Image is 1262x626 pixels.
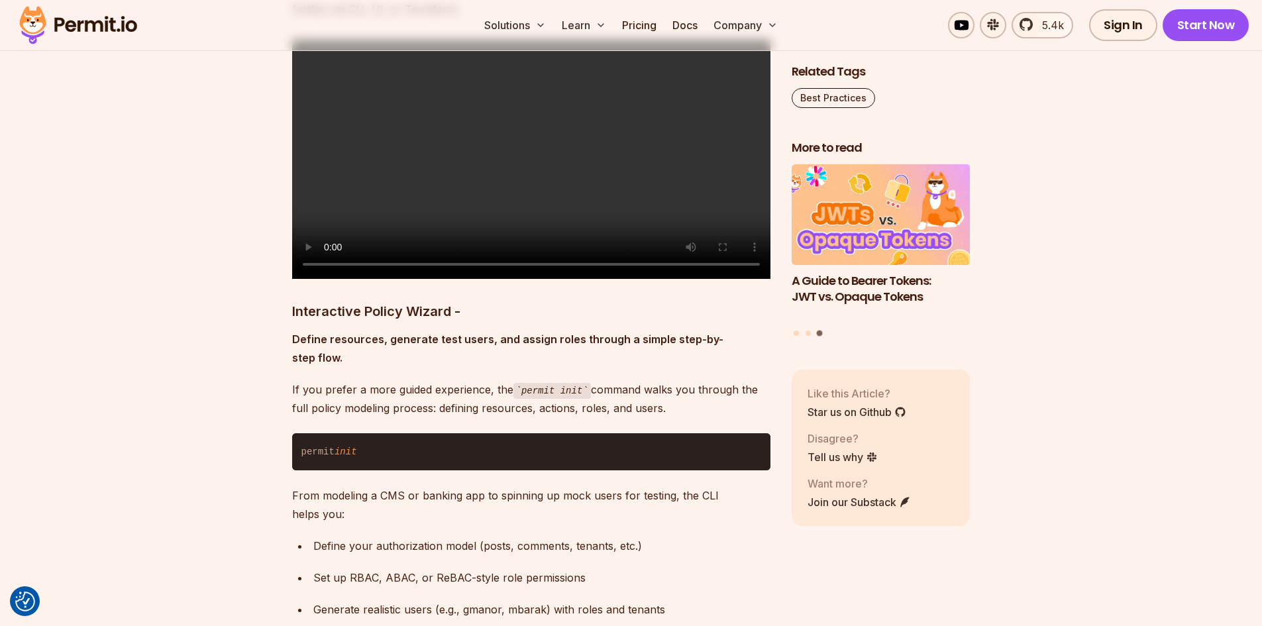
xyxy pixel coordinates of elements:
[556,12,611,38] button: Learn
[15,592,35,611] img: Revisit consent button
[808,475,911,491] p: Want more?
[313,568,770,587] div: Set up RBAC, ABAC, or ReBAC-style role permissions
[808,385,906,401] p: Like this Article?
[15,592,35,611] button: Consent Preferences
[292,486,770,523] p: From modeling a CMS or banking app to spinning up mock users for testing, the CLI helps you:
[617,12,662,38] a: Pricing
[292,380,770,418] p: If you prefer a more guided experience, the command walks you through the full policy modeling pr...
[292,40,770,279] video: Sorry, your browser doesn't support embedded videos.
[292,433,770,470] code: permit
[808,430,878,446] p: Disagree?
[792,88,875,108] a: Best Practices
[792,140,971,156] h2: More to read
[1012,12,1073,38] a: 5.4k
[1089,9,1157,41] a: Sign In
[513,383,591,399] code: permit init
[792,164,971,338] div: Posts
[792,64,971,80] h2: Related Tags
[808,403,906,419] a: Star us on Github
[792,164,971,322] li: 3 of 3
[808,448,878,464] a: Tell us why
[792,164,971,265] img: A Guide to Bearer Tokens: JWT vs. Opaque Tokens
[808,494,911,509] a: Join our Substack
[817,330,823,336] button: Go to slide 3
[335,446,357,457] span: init
[313,600,770,619] div: Generate realistic users (e.g., gmanor, mbarak) with roles and tenants
[792,164,971,322] a: A Guide to Bearer Tokens: JWT vs. Opaque TokensA Guide to Bearer Tokens: JWT vs. Opaque Tokens
[1034,17,1064,33] span: 5.4k
[292,301,770,322] h3: Interactive Policy Wizard -
[13,3,143,48] img: Permit logo
[708,12,783,38] button: Company
[479,12,551,38] button: Solutions
[1163,9,1249,41] a: Start Now
[806,330,811,335] button: Go to slide 2
[292,333,723,364] strong: Define resources, generate test users, and assign roles through a simple step-by-step flow.
[792,272,971,305] h3: A Guide to Bearer Tokens: JWT vs. Opaque Tokens
[667,12,703,38] a: Docs
[313,537,770,555] div: Define your authorization model (posts, comments, tenants, etc.)
[794,330,799,335] button: Go to slide 1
